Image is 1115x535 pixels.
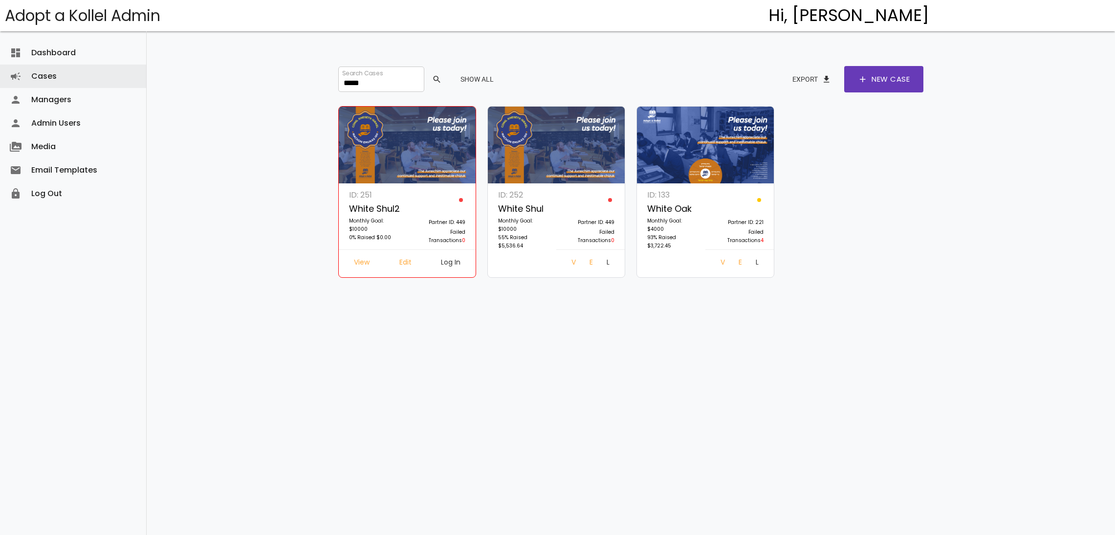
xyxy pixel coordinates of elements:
a: Partner ID: 221 Failed Transactions4 [705,188,769,249]
a: View [346,255,377,272]
a: Edit [392,255,419,272]
a: View [713,255,731,272]
a: Edit [731,255,748,272]
h4: Hi, [PERSON_NAME] [768,6,929,25]
span: add [858,66,868,92]
span: 0 [462,237,465,244]
i: lock [10,182,22,205]
img: 6GPLfb0Mk4.zBtvR2DLF4.png [339,107,476,184]
p: ID: 133 [647,188,700,201]
a: Log In [433,255,468,272]
p: Monthly Goal: $10000 [498,217,551,233]
a: Partner ID: 449 Failed Transactions0 [556,188,620,249]
img: nqyWhHIZY0.3kFMnINmW4.png [488,107,625,184]
p: Failed Transactions [562,228,614,245]
p: Failed Transactions [413,228,465,245]
p: ID: 251 [349,188,402,201]
p: Partner ID: 449 [562,218,614,228]
span: 0 [611,237,614,244]
a: View [564,255,582,272]
a: ID: 251 White Shul2 Monthly Goal: $10000 0% Raised $0.00 [344,188,407,249]
p: Monthly Goal: $10000 [349,217,402,233]
p: Failed Transactions [711,228,764,245]
span: search [432,70,442,88]
p: Partner ID: 221 [711,218,764,228]
a: Log In [599,255,617,272]
p: 93% Raised $3,722.45 [647,233,700,250]
span: 4 [761,237,764,244]
p: White Shul2 [349,201,402,217]
a: Partner ID: 449 Failed Transactions0 [407,188,471,249]
p: White Shul [498,201,551,217]
i: person [10,88,22,111]
button: Exportfile_download [785,70,839,88]
p: 0% Raised $0.00 [349,233,402,243]
i: person [10,111,22,135]
p: White Oak [647,201,700,217]
p: 55% Raised $5,536.64 [498,233,551,250]
button: Show All [453,70,502,88]
a: ID: 252 White Shul Monthly Goal: $10000 55% Raised $5,536.64 [493,188,556,255]
button: search [424,70,448,88]
a: Edit [582,255,599,272]
p: Monthly Goal: $4000 [647,217,700,233]
a: ID: 133 White Oak Monthly Goal: $4000 93% Raised $3,722.45 [642,188,705,255]
img: iH9EFcWqpG.4uRghGmvWj.jpg [637,107,774,184]
i: perm_media [10,135,22,158]
a: addNew Case [844,66,923,92]
p: Partner ID: 449 [413,218,465,228]
a: Log In [748,255,766,272]
span: file_download [822,70,831,88]
i: campaign [10,65,22,88]
i: email [10,158,22,182]
p: ID: 252 [498,188,551,201]
i: dashboard [10,41,22,65]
